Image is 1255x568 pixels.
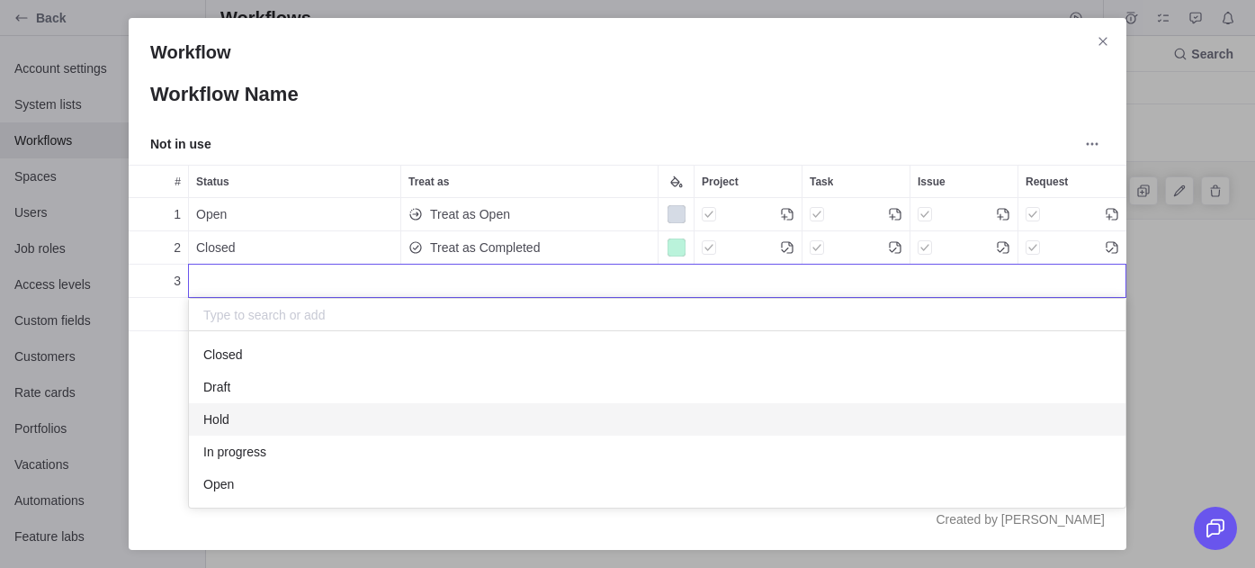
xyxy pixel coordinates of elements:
[189,265,1126,298] div: Status
[129,18,1126,550] div: Workflow
[203,346,243,364] span: Closed
[203,443,266,461] span: In progress
[203,378,230,396] span: Draft
[203,475,234,493] span: Open
[203,410,229,428] span: Hold
[189,299,1125,331] input: Type to search or add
